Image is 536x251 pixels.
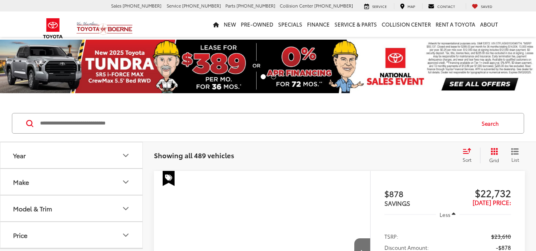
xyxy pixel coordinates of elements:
[481,4,492,9] span: Saved
[505,148,525,163] button: List View
[448,187,511,199] span: $22,732
[13,151,26,159] div: Year
[280,2,313,9] span: Collision Center
[0,222,143,248] button: PricePrice
[221,11,238,37] a: New
[459,148,480,163] button: Select sort value
[121,177,131,187] div: Make
[372,4,387,9] span: Service
[480,148,505,163] button: Grid View
[225,2,235,9] span: Parts
[384,232,398,240] span: TSRP:
[13,231,27,239] div: Price
[358,3,393,10] a: Service
[379,11,433,37] a: Collision Center
[182,2,221,9] span: [PHONE_NUMBER]
[491,232,511,240] span: $23,610
[13,178,29,186] div: Make
[489,157,499,163] span: Grid
[39,114,474,133] input: Search by Make, Model, or Keyword
[76,21,133,35] img: Vic Vaughan Toyota of Boerne
[211,11,221,37] a: Home
[466,3,498,10] a: My Saved Vehicles
[163,171,175,186] span: Special
[154,150,234,160] span: Showing all 489 vehicles
[121,204,131,213] div: Model & Trim
[437,4,455,9] span: Contact
[463,156,471,163] span: Sort
[474,113,510,133] button: Search
[167,2,181,9] span: Service
[121,230,131,240] div: Price
[422,3,461,10] a: Contact
[384,199,410,207] span: SAVINGS
[123,2,161,9] span: [PHONE_NUMBER]
[384,188,448,199] span: $878
[238,11,276,37] a: Pre-Owned
[440,211,450,218] span: Less
[332,11,379,37] a: Service & Parts: Opens in a new tab
[38,15,68,41] img: Toyota
[236,2,275,9] span: [PHONE_NUMBER]
[407,4,415,9] span: Map
[121,151,131,160] div: Year
[436,207,460,222] button: Less
[394,3,421,10] a: Map
[473,198,511,207] span: [DATE] Price:
[305,11,332,37] a: Finance
[0,195,143,221] button: Model & TrimModel & Trim
[0,169,143,195] button: MakeMake
[433,11,478,37] a: Rent a Toyota
[314,2,353,9] span: [PHONE_NUMBER]
[111,2,121,9] span: Sales
[478,11,500,37] a: About
[13,205,52,212] div: Model & Trim
[511,156,519,163] span: List
[0,142,143,168] button: YearYear
[276,11,305,37] a: Specials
